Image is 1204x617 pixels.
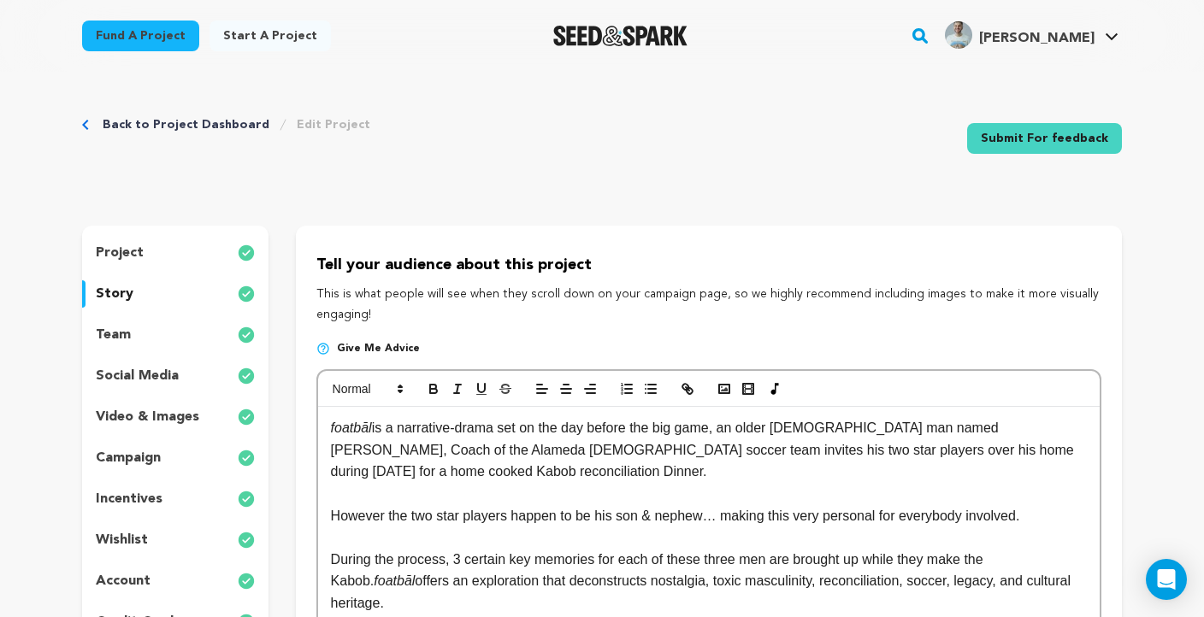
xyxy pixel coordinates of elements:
span: Abe N.'s Profile [941,18,1122,54]
img: check-circle-full.svg [238,407,255,427]
div: Abe N.'s Profile [945,21,1095,49]
div: Open Intercom Messenger [1146,559,1187,600]
button: wishlist [82,526,269,554]
p: However the two star players happen to be his son & nephew… making this very personal for everybo... [331,505,1087,527]
img: check-circle-full.svg [238,571,255,591]
em: foatbāl [374,573,415,588]
p: This is what people will see when they scroll down on your campaign page, so we highly recommend ... [316,285,1101,326]
p: campaign [96,448,161,468]
p: is a narrative-drama set on the day before the big game, an older [DEMOGRAPHIC_DATA] man named [P... [331,417,1087,483]
p: account [96,571,150,591]
p: social media [96,366,179,386]
p: project [96,243,144,263]
button: social media [82,362,269,390]
a: Abe N.'s Profile [941,18,1122,49]
img: check-circle-full.svg [238,530,255,550]
p: team [96,325,131,345]
button: account [82,567,269,595]
img: check-circle-full.svg [238,366,255,386]
button: team [82,321,269,349]
button: video & images [82,403,269,431]
p: During the process, 3 certain key memories for each of these three men are brought up while they ... [331,549,1087,614]
img: Seed&Spark Logo Dark Mode [553,26,688,46]
button: project [82,239,269,267]
p: video & images [96,407,199,427]
img: help-circle.svg [316,342,330,356]
img: check-circle-full.svg [238,448,255,468]
img: check-circle-full.svg [238,284,255,304]
p: incentives [96,489,162,509]
button: campaign [82,444,269,472]
img: check-circle-full.svg [238,243,255,263]
a: Back to Project Dashboard [103,116,269,133]
a: Fund a project [82,21,199,51]
p: Tell your audience about this project [316,253,1101,278]
button: incentives [82,485,269,513]
a: Edit Project [297,116,370,133]
a: Start a project [210,21,331,51]
img: check-circle-full.svg [238,489,255,509]
img: check-circle-full.svg [238,325,255,345]
p: wishlist [96,530,148,550]
img: 79c85681d2c9d86f.jpg [945,21,972,49]
a: Seed&Spark Homepage [553,26,688,46]
a: Submit For feedback [967,123,1122,154]
em: foatbāl [331,420,372,435]
p: story [96,284,133,304]
div: Breadcrumb [82,116,370,133]
button: story [82,280,269,308]
span: Give me advice [337,342,420,356]
span: [PERSON_NAME] [979,32,1095,45]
